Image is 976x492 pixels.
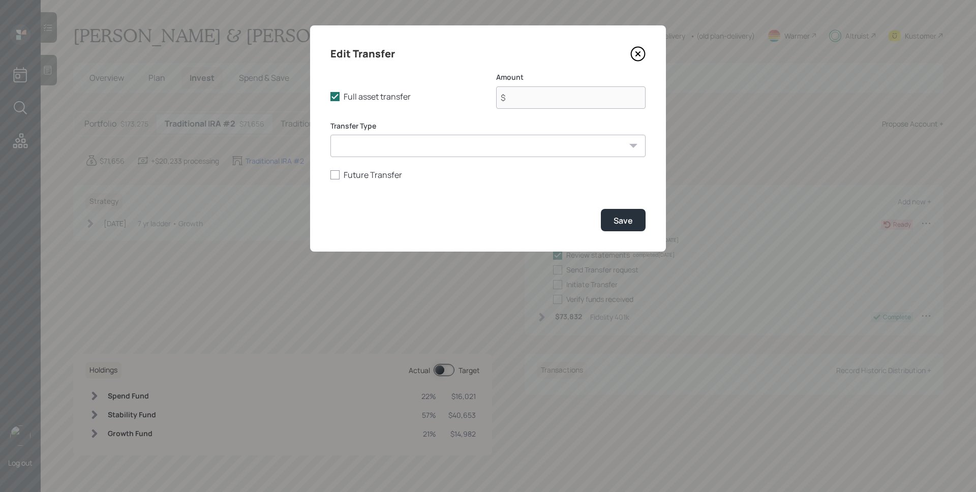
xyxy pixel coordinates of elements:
[614,215,633,226] div: Save
[330,169,646,180] label: Future Transfer
[330,121,646,131] label: Transfer Type
[330,46,395,62] h4: Edit Transfer
[601,209,646,231] button: Save
[330,91,480,102] label: Full asset transfer
[496,72,646,82] label: Amount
